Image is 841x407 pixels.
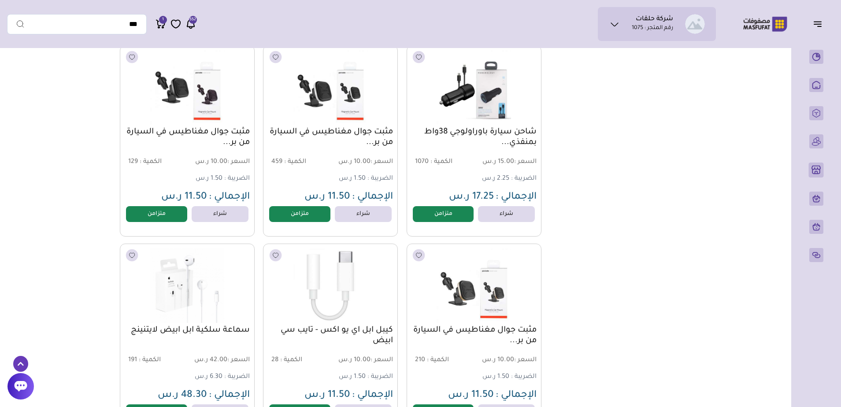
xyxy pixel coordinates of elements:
[411,248,536,322] img: 241.625-241.625202310101443-TITZHVkdPrS9VfyMWAVu50axU0YPfvZLUka3Ovdd.jpg
[162,16,164,24] span: 1
[196,175,222,182] span: 1.50 ر.س
[139,357,161,364] span: الكمية :
[280,357,302,364] span: الكمية :
[271,357,278,364] span: 28
[511,175,537,182] span: الضريبة :
[188,158,250,166] span: 10.00 ر.س
[478,206,535,222] a: شراء
[125,50,249,124] img: 241.625-241.625202310101442-9FmDJ82htST3mYfIDpPdS2pUFybJPu0bfAcxqOro.jpg
[430,159,452,166] span: الكمية :
[209,390,250,401] span: الإجمالي :
[482,175,509,182] span: 2.25 ر.س
[737,15,793,33] img: Logo
[636,15,673,24] h1: شركة حلقات
[269,206,330,222] a: متزامن
[411,50,536,124] img: 241.625-241.625202310101442-QkrVx5w4wfncRSrsp6T7dx9YI8itF8sKjBY2ivWV.jpg
[514,357,537,364] span: السعر :
[140,159,162,166] span: الكمية :
[475,158,537,166] span: 15.00 ر.س
[304,390,350,401] span: 11.50 ر.س
[411,325,537,346] a: مثبت جوال مغناطيس في السيارة من بر...
[367,175,393,182] span: الضريبة :
[224,175,250,182] span: الضريبة :
[335,206,392,222] a: شراء
[268,50,393,124] img: 241.625-241.625202310101442-CBsrzrnYaaHo9dEr3DknCLjotIytYrNJtjT7uWdF.jpg
[128,159,138,166] span: 129
[475,356,537,365] span: 10.00 ر.س
[448,390,494,401] span: 11.50 ر.س
[209,192,250,203] span: الإجمالي :
[514,159,537,166] span: السعر :
[125,127,250,148] a: مثبت جوال مغناطيس في السيارة من بر...
[339,374,366,381] span: 1.50 ر.س
[271,159,282,166] span: 459
[339,175,366,182] span: 1.50 ر.س
[125,248,249,322] img: 241.625-241.6252023-10-11-65265d6a3d839.png
[352,192,393,203] span: الإجمالي :
[304,192,350,203] span: 11.50 ر.س
[158,390,207,401] span: 48.30 ر.س
[161,192,207,203] span: 11.50 ر.س
[632,24,673,33] p: رقم المتجر : 1075
[415,357,425,364] span: 210
[126,206,187,222] a: متزامن
[268,325,393,346] a: كيبل ابل اي يو اكس - تايب سي ابيض
[185,18,196,30] a: 552
[370,357,393,364] span: السعر :
[156,18,166,30] a: 1
[284,159,306,166] span: الكمية :
[125,325,250,336] a: سماعة سلكية ابل ابيض لايتنينج
[128,357,137,364] span: 191
[411,127,537,148] a: شاحن سيارة باوراولوجي 38واط بمنفذي...
[427,357,449,364] span: الكمية :
[449,192,494,203] span: 17.25 ر.س
[413,206,474,222] a: متزامن
[192,206,248,222] a: شراء
[370,159,393,166] span: السعر :
[195,374,222,381] span: 6.30 ر.س
[189,16,196,24] span: 552
[227,357,250,364] span: السعر :
[415,159,429,166] span: 1070
[227,159,250,166] span: السعر :
[496,192,537,203] span: الإجمالي :
[331,158,393,166] span: 10.00 ر.س
[268,248,393,322] img: 241.625-241.625202310101443-1HOu4qGyrebWv0j7Svdw2AsJbveRECmTofXctvxz.jpg
[331,356,393,365] span: 10.00 ر.س
[188,356,250,365] span: 42.00 ر.س
[482,374,509,381] span: 1.50 ر.س
[268,127,393,148] a: مثبت جوال مغناطيس في السيارة من بر...
[224,374,250,381] span: الضريبة :
[685,14,705,34] img: شركة حلقات
[367,374,393,381] span: الضريبة :
[352,390,393,401] span: الإجمالي :
[496,390,537,401] span: الإجمالي :
[511,374,537,381] span: الضريبة :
